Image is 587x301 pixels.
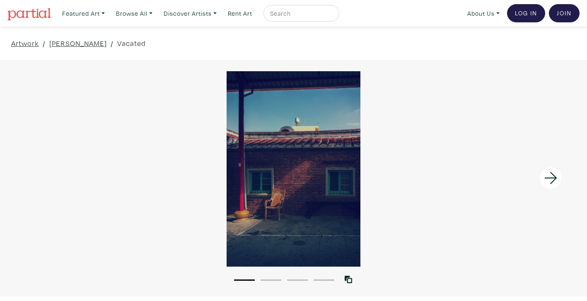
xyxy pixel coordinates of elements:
button: 4 of 4 [314,279,334,281]
input: Search [269,8,331,19]
span: / [43,38,46,49]
a: Artwork [11,38,39,49]
button: 1 of 4 [234,279,255,281]
a: Rent Art [224,5,256,22]
a: [PERSON_NAME] [49,38,107,49]
a: About Us [464,5,503,22]
a: Join [549,4,580,22]
a: Featured Art [58,5,109,22]
button: 3 of 4 [287,279,308,281]
a: Browse All [112,5,156,22]
a: Discover Artists [160,5,220,22]
button: 2 of 4 [261,279,281,281]
a: Log In [507,4,545,22]
a: Vacated [117,38,146,49]
span: / [111,38,114,49]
